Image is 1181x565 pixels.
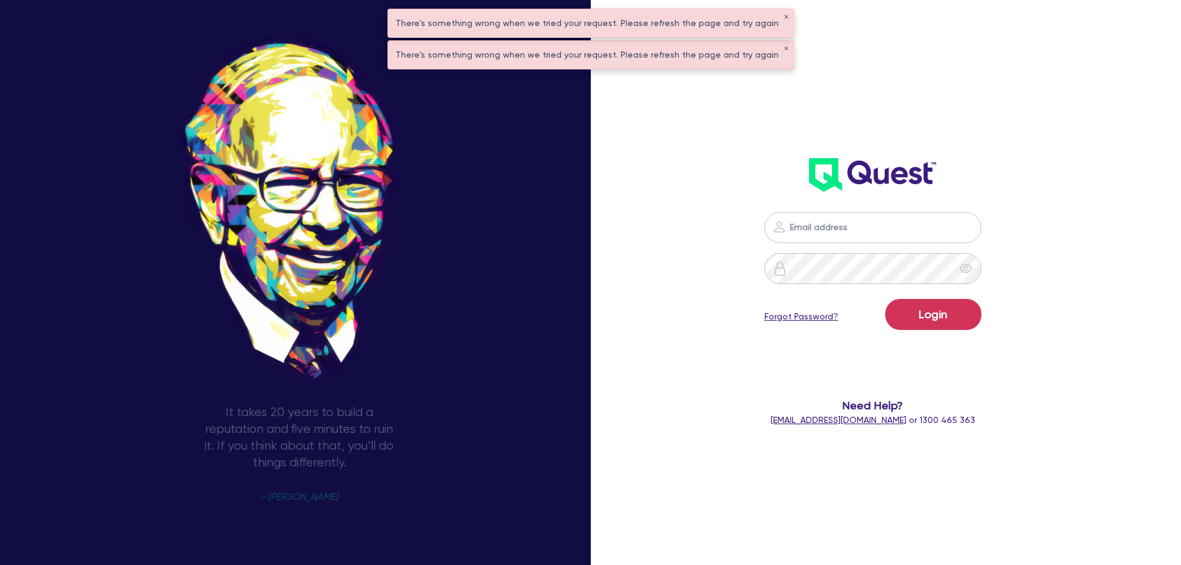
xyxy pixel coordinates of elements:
[784,46,789,52] button: ✕
[388,9,794,37] div: There's something wrong when we tried your request. Please refresh the page and try again
[772,220,787,234] img: icon-password
[809,158,936,192] img: wH2k97JdezQIQAAAABJRU5ErkJggg==
[771,415,975,425] span: or 1300 465 363
[771,415,906,425] a: [EMAIL_ADDRESS][DOMAIN_NAME]
[960,262,972,275] span: eye
[764,310,838,323] a: Forgot Password?
[260,492,338,502] span: - [PERSON_NAME]
[715,397,1032,414] span: Need Help?
[388,41,794,69] div: There's something wrong when we tried your request. Please refresh the page and try again
[764,212,981,243] input: Email address
[885,299,981,330] button: Login
[772,261,787,276] img: icon-password
[784,14,789,20] button: ✕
